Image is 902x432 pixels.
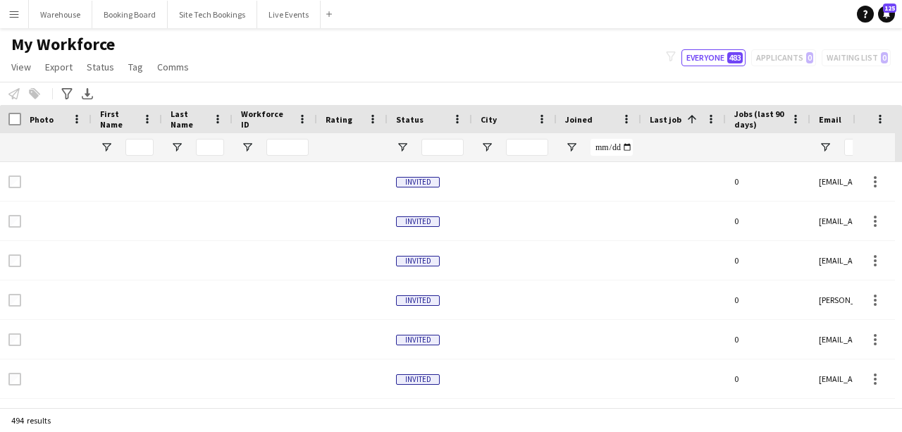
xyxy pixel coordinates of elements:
[591,139,633,156] input: Joined Filter Input
[326,114,352,125] span: Rating
[726,241,810,280] div: 0
[726,162,810,201] div: 0
[168,1,257,28] button: Site Tech Bookings
[8,373,21,385] input: Row Selection is disabled for this row (unchecked)
[396,335,440,345] span: Invited
[30,114,54,125] span: Photo
[92,1,168,28] button: Booking Board
[8,175,21,188] input: Row Selection is disabled for this row (unchecked)
[266,139,309,156] input: Workforce ID Filter Input
[819,141,832,154] button: Open Filter Menu
[506,139,548,156] input: City Filter Input
[883,4,896,13] span: 125
[878,6,895,23] a: 125
[157,61,189,73] span: Comms
[87,61,114,73] span: Status
[819,114,841,125] span: Email
[726,202,810,240] div: 0
[8,333,21,346] input: Row Selection is disabled for this row (unchecked)
[8,294,21,307] input: Row Selection is disabled for this row (unchecked)
[396,216,440,227] span: Invited
[8,215,21,228] input: Row Selection is disabled for this row (unchecked)
[396,114,424,125] span: Status
[100,109,137,130] span: First Name
[727,52,743,63] span: 483
[58,85,75,102] app-action-btn: Advanced filters
[396,295,440,306] span: Invited
[734,109,785,130] span: Jobs (last 90 days)
[79,85,96,102] app-action-btn: Export XLSX
[565,141,578,154] button: Open Filter Menu
[726,320,810,359] div: 0
[123,58,149,76] a: Tag
[565,114,593,125] span: Joined
[726,359,810,398] div: 0
[396,374,440,385] span: Invited
[6,58,37,76] a: View
[171,141,183,154] button: Open Filter Menu
[241,141,254,154] button: Open Filter Menu
[8,254,21,267] input: Row Selection is disabled for this row (unchecked)
[171,109,207,130] span: Last Name
[11,61,31,73] span: View
[241,109,292,130] span: Workforce ID
[481,114,497,125] span: City
[11,34,115,55] span: My Workforce
[100,141,113,154] button: Open Filter Menu
[152,58,194,76] a: Comms
[481,141,493,154] button: Open Filter Menu
[45,61,73,73] span: Export
[681,49,746,66] button: Everyone483
[650,114,681,125] span: Last job
[726,280,810,319] div: 0
[396,256,440,266] span: Invited
[396,177,440,187] span: Invited
[125,139,154,156] input: First Name Filter Input
[196,139,224,156] input: Last Name Filter Input
[81,58,120,76] a: Status
[128,61,143,73] span: Tag
[29,1,92,28] button: Warehouse
[257,1,321,28] button: Live Events
[39,58,78,76] a: Export
[421,139,464,156] input: Status Filter Input
[396,141,409,154] button: Open Filter Menu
